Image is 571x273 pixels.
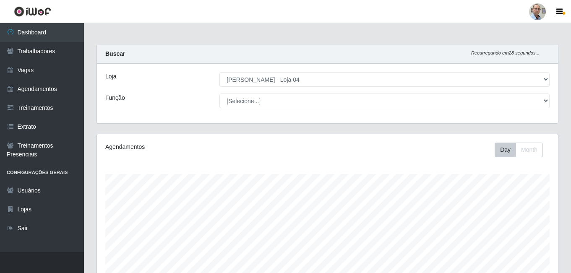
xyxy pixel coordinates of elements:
[105,94,125,102] label: Função
[14,6,51,17] img: CoreUI Logo
[471,50,540,55] i: Recarregando em 28 segundos...
[495,143,543,157] div: First group
[495,143,550,157] div: Toolbar with button groups
[105,72,116,81] label: Loja
[105,143,283,151] div: Agendamentos
[516,143,543,157] button: Month
[495,143,516,157] button: Day
[105,50,125,57] strong: Buscar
